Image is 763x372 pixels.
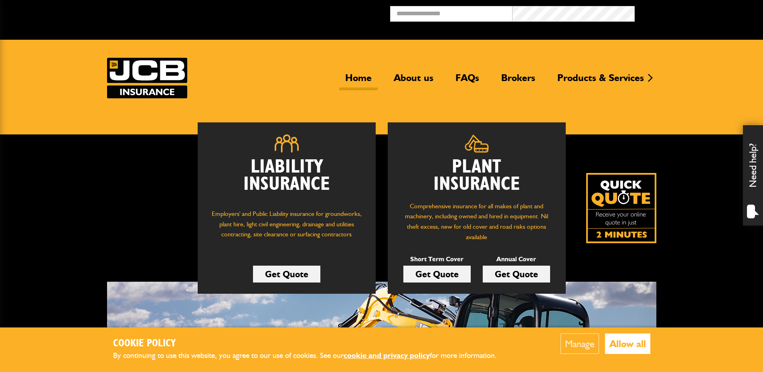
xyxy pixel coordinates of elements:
[495,72,541,90] a: Brokers
[107,58,187,98] img: JCB Insurance Services logo
[253,266,320,283] a: Get Quote
[483,266,550,283] a: Get Quote
[551,72,650,90] a: Products & Services
[388,72,439,90] a: About us
[400,159,554,193] h2: Plant Insurance
[113,350,510,362] p: By continuing to use this website, you agree to our use of cookies. See our for more information.
[635,6,757,18] button: Broker Login
[403,266,471,283] a: Get Quote
[586,173,656,243] a: Get your insurance quote isn just 2-minutes
[344,351,430,360] a: cookie and privacy policy
[449,72,485,90] a: FAQs
[483,254,550,264] p: Annual Cover
[339,72,378,90] a: Home
[561,333,599,354] button: Manage
[210,209,364,247] p: Employers' and Public Liability insurance for groundworks, plant hire, light civil engineering, d...
[107,58,187,98] a: JCB Insurance Services
[400,201,554,242] p: Comprehensive insurance for all makes of plant and machinery, including owned and hired in equipm...
[403,254,471,264] p: Short Term Cover
[210,159,364,201] h2: Liability Insurance
[586,173,656,243] img: Quick Quote
[605,333,650,354] button: Allow all
[113,337,510,350] h2: Cookie Policy
[743,125,763,226] div: Need help?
